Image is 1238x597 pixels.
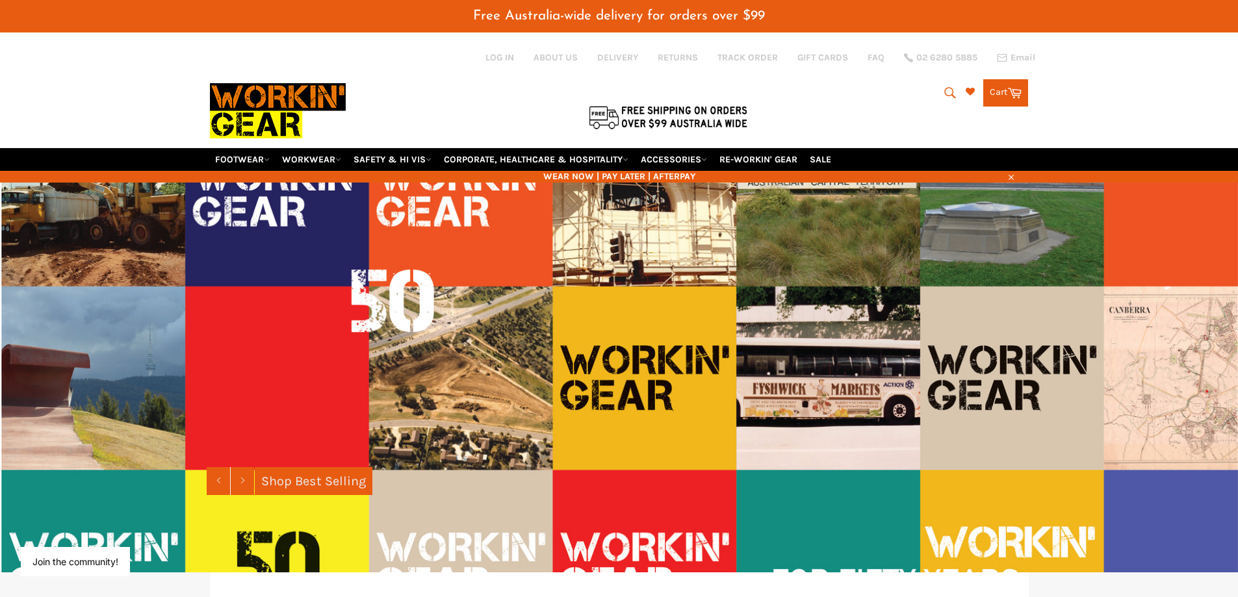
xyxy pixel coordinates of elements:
[485,52,514,63] a: Log in
[210,74,346,147] img: Workin Gear leaders in Workwear, Safety Boots, PPE, Uniforms. Australia's No.1 in Workwear
[439,148,634,171] a: CORPORATE, HEALTHCARE & HOSPITALITY
[868,51,884,64] a: FAQ
[916,53,977,62] span: 02 6280 5885
[904,53,977,62] a: 02 6280 5885
[658,51,698,64] a: RETURNS
[210,170,1029,183] span: WEAR NOW | PAY LATER | AFTERPAY
[797,51,848,64] a: GIFT CARDS
[714,148,803,171] a: RE-WORKIN' GEAR
[277,148,346,171] a: WORKWEAR
[534,51,578,64] a: ABOUT US
[348,148,437,171] a: SAFETY & HI VIS
[717,51,778,64] a: TRACK ORDER
[983,79,1028,107] a: Cart
[473,9,765,23] span: Free Australia-wide delivery for orders over $99
[997,53,1035,63] a: Email
[210,148,275,171] a: FOOTWEAR
[255,467,372,495] a: Shop Best Selling
[587,103,749,131] img: Flat $9.95 shipping Australia wide
[597,51,638,64] a: DELIVERY
[1011,53,1035,62] span: Email
[636,148,712,171] a: ACCESSORIES
[32,556,118,567] button: Join the community!
[805,148,836,171] a: SALE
